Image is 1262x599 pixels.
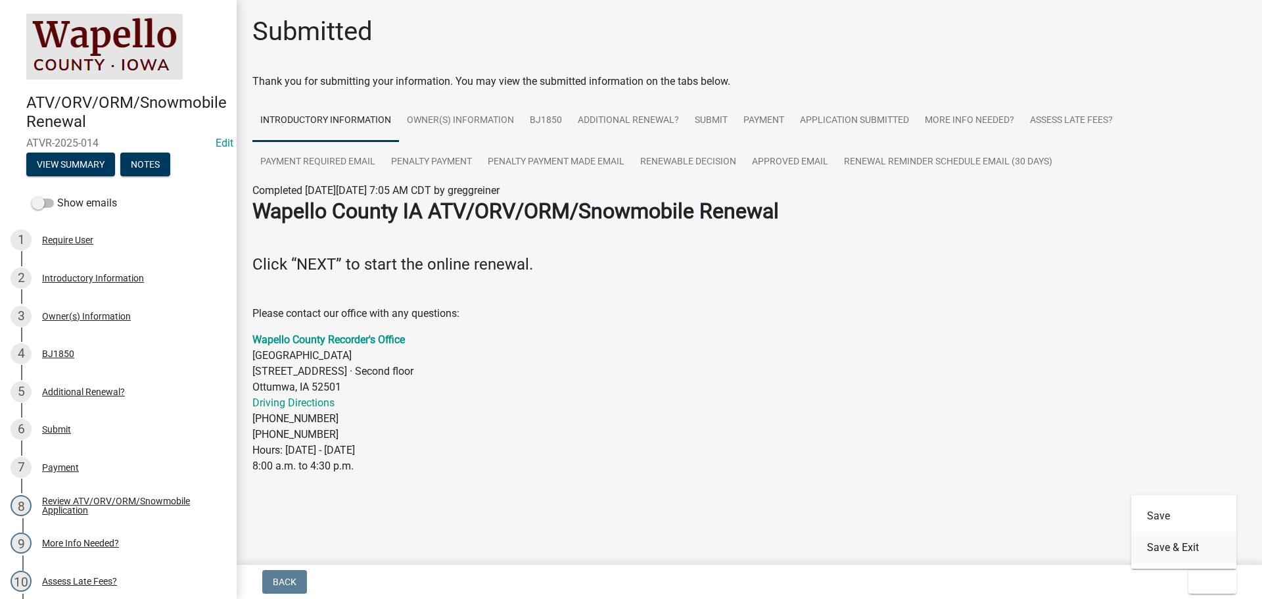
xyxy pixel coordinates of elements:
[11,571,32,592] div: 10
[273,577,296,587] span: Back
[252,74,1246,89] div: Thank you for submitting your information. You may view the submitted information on the tabs below.
[792,100,917,142] a: Application Submitted
[632,141,744,183] a: Renewable Decision
[26,14,183,80] img: Wapello County, Iowa
[252,255,1246,274] h4: Click “NEXT” to start the online renewal.
[262,570,307,594] button: Back
[42,312,131,321] div: Owner(s) Information
[120,153,170,176] button: Notes
[744,141,836,183] a: Approved Email
[399,100,522,142] a: Owner(s) Information
[11,457,32,478] div: 7
[522,100,570,142] a: BJ1850
[26,137,210,149] span: ATVR-2025-014
[1131,500,1236,532] button: Save
[252,396,335,409] a: Driving Directions
[480,141,632,183] a: Penalty Payment Made Email
[252,306,1246,322] p: Please contact our office with any questions:
[736,100,792,142] a: Payment
[42,235,93,245] div: Require User
[11,306,32,327] div: 3
[836,141,1060,183] a: Renewal Reminder Schedule Email (30 Days)
[252,184,500,197] span: Completed [DATE][DATE] 7:05 AM CDT by greggreiner
[1022,100,1121,142] a: Assess Late Fees?
[42,274,144,283] div: Introductory Information
[687,100,736,142] a: Submit
[1199,577,1218,587] span: Exit
[11,381,32,402] div: 5
[11,419,32,440] div: 6
[252,141,383,183] a: Payment Required Email
[42,463,79,472] div: Payment
[42,577,117,586] div: Assess Late Fees?
[917,100,1022,142] a: More Info Needed?
[11,343,32,364] div: 4
[11,533,32,554] div: 9
[42,539,119,548] div: More Info Needed?
[11,268,32,289] div: 2
[26,153,115,176] button: View Summary
[26,160,115,170] wm-modal-confirm: Summary
[42,496,216,515] div: Review ATV/ORV/ORM/Snowmobile Application
[252,199,779,224] strong: Wapello County IA ATV/ORV/ORM/Snowmobile Renewal
[42,349,74,358] div: BJ1850
[252,100,399,142] a: Introductory Information
[32,195,117,211] label: Show emails
[11,229,32,251] div: 1
[42,425,71,434] div: Submit
[1131,495,1236,569] div: Exit
[26,93,226,132] h4: ATV/ORV/ORM/Snowmobile Renewal
[120,160,170,170] wm-modal-confirm: Notes
[11,495,32,516] div: 8
[570,100,687,142] a: Additional Renewal?
[252,333,405,346] a: Wapello County Recorder's Office
[252,332,1246,474] p: [GEOGRAPHIC_DATA] [STREET_ADDRESS] · Second floor Ottumwa, IA 52501 [PHONE_NUMBER] [PHONE_NUMBER]...
[383,141,480,183] a: Penalty Payment
[1131,532,1236,563] button: Save & Exit
[252,16,373,47] h1: Submitted
[216,137,233,149] wm-modal-confirm: Edit Application Number
[216,137,233,149] a: Edit
[1188,570,1236,594] button: Exit
[42,387,125,396] div: Additional Renewal?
